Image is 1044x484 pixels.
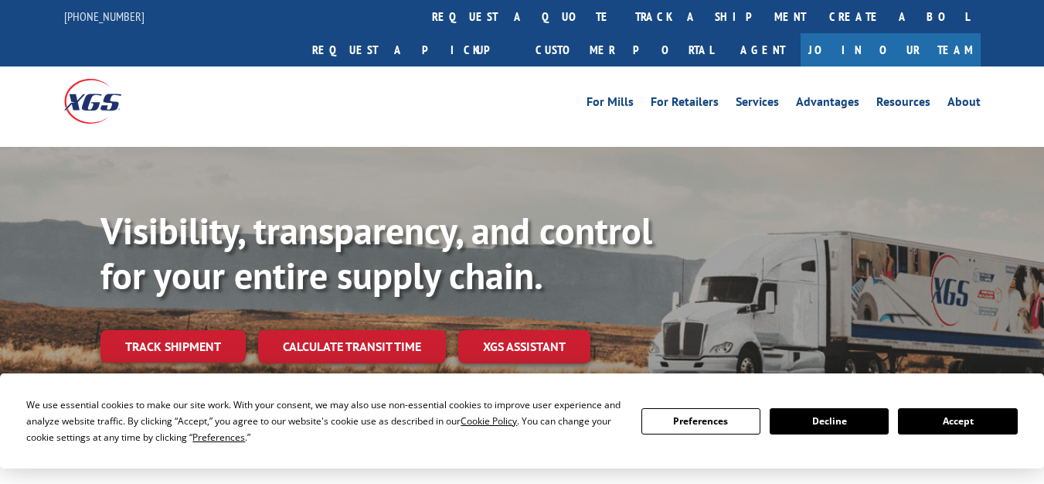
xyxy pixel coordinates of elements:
[587,96,634,113] a: For Mills
[258,330,446,363] a: Calculate transit time
[725,33,801,66] a: Agent
[100,206,652,299] b: Visibility, transparency, and control for your entire supply chain.
[770,408,889,435] button: Decline
[192,431,245,444] span: Preferences
[100,330,246,363] a: Track shipment
[801,33,981,66] a: Join Our Team
[898,408,1017,435] button: Accept
[301,33,524,66] a: Request a pickup
[736,96,779,113] a: Services
[876,96,930,113] a: Resources
[458,330,590,363] a: XGS ASSISTANT
[524,33,725,66] a: Customer Portal
[64,9,145,24] a: [PHONE_NUMBER]
[641,408,760,435] button: Preferences
[461,414,517,428] span: Cookie Policy
[947,96,981,113] a: About
[651,96,719,113] a: For Retailers
[796,96,859,113] a: Advantages
[26,397,622,445] div: We use essential cookies to make our site work. With your consent, we may also use non-essential ...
